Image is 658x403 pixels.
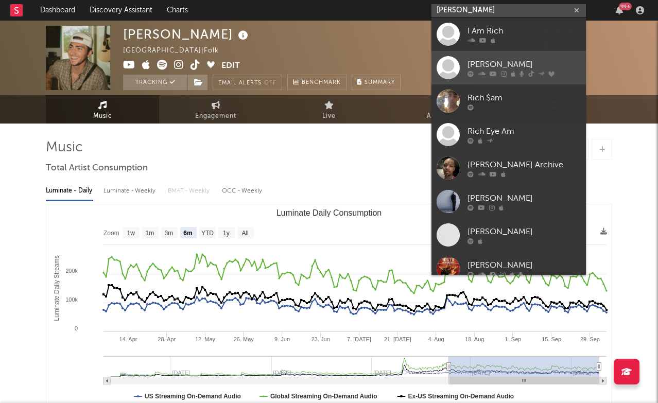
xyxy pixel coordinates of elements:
text: 21. [DATE] [384,336,411,342]
text: 29. Sep [580,336,600,342]
a: Rich Eye Am [431,118,586,151]
div: [PERSON_NAME] [467,225,581,238]
a: Music [46,95,159,124]
span: Summary [365,80,395,85]
div: I Am Rich [467,25,581,37]
text: 1m [146,230,154,237]
text: 4. Aug [428,336,444,342]
a: [PERSON_NAME] [431,218,586,252]
a: Benchmark [287,75,347,90]
a: [PERSON_NAME] [431,252,586,285]
a: [PERSON_NAME] [431,51,586,84]
button: Email AlertsOff [213,75,282,90]
a: [PERSON_NAME] [431,185,586,218]
span: Audience [427,110,458,122]
text: 15. Sep [542,336,561,342]
a: [PERSON_NAME] Archive [431,151,586,185]
text: YTD [201,230,214,237]
div: OCC - Weekly [222,182,263,200]
text: 0 [75,325,78,331]
span: Benchmark [302,77,341,89]
text: Ex-US Streaming On-Demand Audio [408,393,514,400]
div: [PERSON_NAME] [467,259,581,271]
text: Luminate Daily Streams [53,255,60,321]
a: Audience [386,95,499,124]
div: [PERSON_NAME] Archive [467,159,581,171]
span: Total Artist Consumption [46,162,148,174]
div: [GEOGRAPHIC_DATA] | Folk [123,45,231,57]
div: Rich $am [467,92,581,104]
div: Rich Eye Am [467,125,581,137]
a: I Am Rich [431,17,586,51]
text: 23. Jun [311,336,330,342]
text: 12. May [195,336,216,342]
a: Rich $am [431,84,586,118]
span: Live [322,110,336,122]
text: 18. Aug [465,336,484,342]
text: 7. [DATE] [347,336,371,342]
div: [PERSON_NAME] [467,58,581,71]
em: Off [264,80,276,86]
span: Music [93,110,112,122]
text: 28. Apr [158,336,176,342]
text: 14. Apr [119,336,137,342]
button: Summary [352,75,401,90]
input: Search for artists [431,4,586,17]
div: Luminate - Weekly [103,182,158,200]
div: [PERSON_NAME] [123,26,251,43]
button: Edit [221,60,240,73]
div: [PERSON_NAME] [467,192,581,204]
button: 99+ [616,6,623,14]
a: Live [272,95,386,124]
text: Global Streaming On-Demand Audio [270,393,377,400]
div: Luminate - Daily [46,182,93,200]
text: 6m [183,230,192,237]
text: US Streaming On-Demand Audio [145,393,241,400]
a: Engagement [159,95,272,124]
text: Luminate Daily Consumption [276,208,382,217]
text: 26. May [234,336,254,342]
text: 1w [127,230,135,237]
text: 9. Jun [274,336,290,342]
text: Zoom [103,230,119,237]
text: 100k [65,296,78,303]
text: 1. Sep [505,336,522,342]
text: 200k [65,268,78,274]
text: 3m [165,230,174,237]
span: Engagement [195,110,236,122]
text: 1y [223,230,230,237]
text: All [241,230,248,237]
button: Tracking [123,75,187,90]
div: 99 + [619,3,632,10]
